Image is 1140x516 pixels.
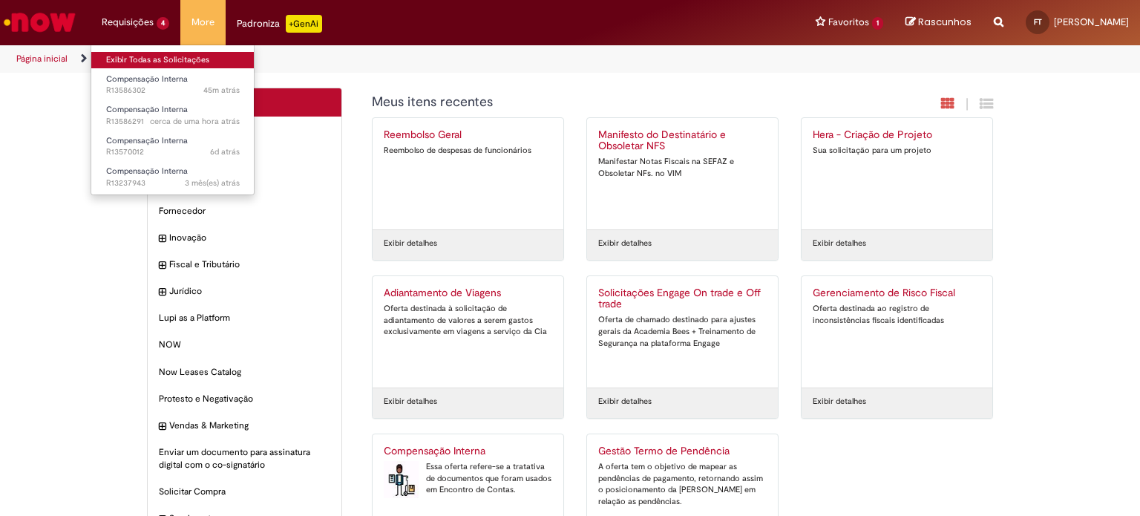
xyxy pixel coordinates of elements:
[106,177,240,189] span: R13237943
[91,71,255,99] a: Aberto R13586302 : Compensação Interna
[598,314,767,349] div: Oferta de chamado destinado para ajustes gerais da Academia Bees + Treinamento de Segurança na pl...
[384,238,437,249] a: Exibir detalhes
[872,17,883,30] span: 1
[203,85,240,96] span: 45m atrás
[91,102,255,129] a: Aberto R13586291 : Compensação Interna
[598,129,767,153] h2: Manifesto do Destinatário e Obsoletar NFS
[237,15,322,33] div: Padroniza
[813,287,981,299] h2: Gerenciamento de Risco Fiscal
[148,359,341,386] div: Now Leases Catalog
[941,97,954,111] i: Exibição em cartão
[159,258,166,273] i: expandir categoria Fiscal e Tributário
[159,393,330,405] span: Protesto e Negativação
[587,276,778,388] a: Solicitações Engage On trade e Off trade Oferta de chamado destinado para ajustes gerais da Acade...
[598,156,767,179] div: Manifestar Notas Fiscais na SEFAZ e Obsoletar NFs. no VIM
[372,95,833,110] h1: {"description":"","title":"Meus itens recentes"} Categoria
[157,17,169,30] span: 4
[1034,17,1042,27] span: FT
[980,97,993,111] i: Exibição de grade
[148,304,341,332] div: Lupi as a Platform
[106,146,240,158] span: R13570012
[148,439,341,479] div: Enviar um documento para assinatura digital com o co-signatário
[159,312,330,324] span: Lupi as a Platform
[159,285,166,300] i: expandir categoria Jurídico
[106,116,240,128] span: R13586291
[11,45,749,73] ul: Trilhas de página
[150,116,240,127] span: cerca de uma hora atrás
[16,53,68,65] a: Página inicial
[148,385,341,413] div: Protesto e Negativação
[169,419,330,432] span: Vendas & Marketing
[373,276,563,388] a: Adiantamento de Viagens Oferta destinada à solicitação de adiantamento de valores a serem gastos ...
[91,133,255,160] a: Aberto R13570012 : Compensação Interna
[148,224,341,252] div: expandir categoria Inovação Inovação
[384,303,552,338] div: Oferta destinada à solicitação de adiantamento de valores a serem gastos exclusivamente em viagen...
[91,45,255,195] ul: Requisições
[106,85,240,97] span: R13586302
[106,74,188,85] span: Compensação Interna
[169,232,330,244] span: Inovação
[905,16,972,30] a: Rascunhos
[384,129,552,141] h2: Reembolso Geral
[802,276,992,388] a: Gerenciamento de Risco Fiscal Oferta destinada ao registro de inconsistências fiscais identificadas
[150,116,240,127] time: 01/10/2025 14:27:49
[373,118,563,229] a: Reembolso Geral Reembolso de despesas de funcionários
[159,232,166,246] i: expandir categoria Inovação
[286,15,322,33] p: +GenAi
[384,461,552,496] div: Essa oferta refere-se a tratativa de documentos que foram usados em Encontro de Contas.
[587,118,778,229] a: Manifesto do Destinatário e Obsoletar NFS Manifestar Notas Fiscais na SEFAZ e Obsoletar NFs. no VIM
[384,145,552,157] div: Reembolso de despesas de funcionários
[813,145,981,157] div: Sua solicitação para um projeto
[1054,16,1129,28] span: [PERSON_NAME]
[210,146,240,157] span: 6d atrás
[106,135,188,146] span: Compensação Interna
[384,445,552,457] h2: Compensação Interna
[102,15,154,30] span: Requisições
[966,96,969,113] span: |
[802,118,992,229] a: Hera - Criação de Projeto Sua solicitação para um projeto
[185,177,240,189] time: 03/07/2025 09:44:30
[598,461,767,508] div: A oferta tem o objetivo de mapear as pendências de pagamento, retornando assim o posicionamento d...
[159,339,330,351] span: NOW
[148,197,341,225] div: Fornecedor
[203,85,240,96] time: 01/10/2025 14:29:38
[191,15,214,30] span: More
[384,461,419,498] img: Compensação Interna
[159,419,166,434] i: expandir categoria Vendas & Marketing
[384,287,552,299] h2: Adiantamento de Viagens
[828,15,869,30] span: Favoritos
[813,396,866,408] a: Exibir detalhes
[598,445,767,457] h2: Gestão Termo de Pendência
[185,177,240,189] span: 3 mês(es) atrás
[106,166,188,177] span: Compensação Interna
[813,238,866,249] a: Exibir detalhes
[159,486,330,498] span: Solicitar Compra
[159,366,330,379] span: Now Leases Catalog
[148,251,341,278] div: expandir categoria Fiscal e Tributário Fiscal e Tributário
[106,104,188,115] span: Compensação Interna
[169,285,330,298] span: Jurídico
[384,396,437,408] a: Exibir detalhes
[148,278,341,305] div: expandir categoria Jurídico Jurídico
[918,15,972,29] span: Rascunhos
[813,129,981,141] h2: Hera - Criação de Projeto
[598,396,652,408] a: Exibir detalhes
[159,205,330,218] span: Fornecedor
[169,258,330,271] span: Fiscal e Tributário
[91,52,255,68] a: Exibir Todas as Solicitações
[159,446,330,471] span: Enviar um documento para assinatura digital com o co-signatário
[148,478,341,506] div: Solicitar Compra
[1,7,78,37] img: ServiceNow
[148,331,341,359] div: NOW
[813,303,981,326] div: Oferta destinada ao registro de inconsistências fiscais identificadas
[598,287,767,311] h2: Solicitações Engage On trade e Off trade
[91,163,255,191] a: Aberto R13237943 : Compensação Interna
[598,238,652,249] a: Exibir detalhes
[148,412,341,440] div: expandir categoria Vendas & Marketing Vendas & Marketing
[210,146,240,157] time: 26/09/2025 11:09:46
